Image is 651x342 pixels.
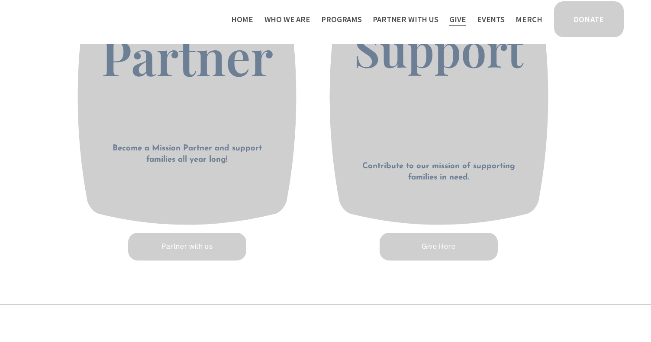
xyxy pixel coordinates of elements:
strong: Contribute to our mission of supporting families in need. [362,162,518,182]
a: Give [449,12,466,27]
a: folder dropdown [373,12,438,27]
a: Partner with us [127,231,248,262]
a: folder dropdown [321,12,362,27]
span: Who We Are [264,13,310,26]
span: Partner [101,23,273,88]
span: Programs [321,13,362,26]
strong: Become a Mission Partner and support families all year long! [113,144,264,164]
a: Merch [516,12,542,27]
a: Home [231,12,253,27]
a: Give Here [378,231,500,262]
a: folder dropdown [264,12,310,27]
a: Events [477,12,505,27]
span: Partner With Us [373,13,438,26]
